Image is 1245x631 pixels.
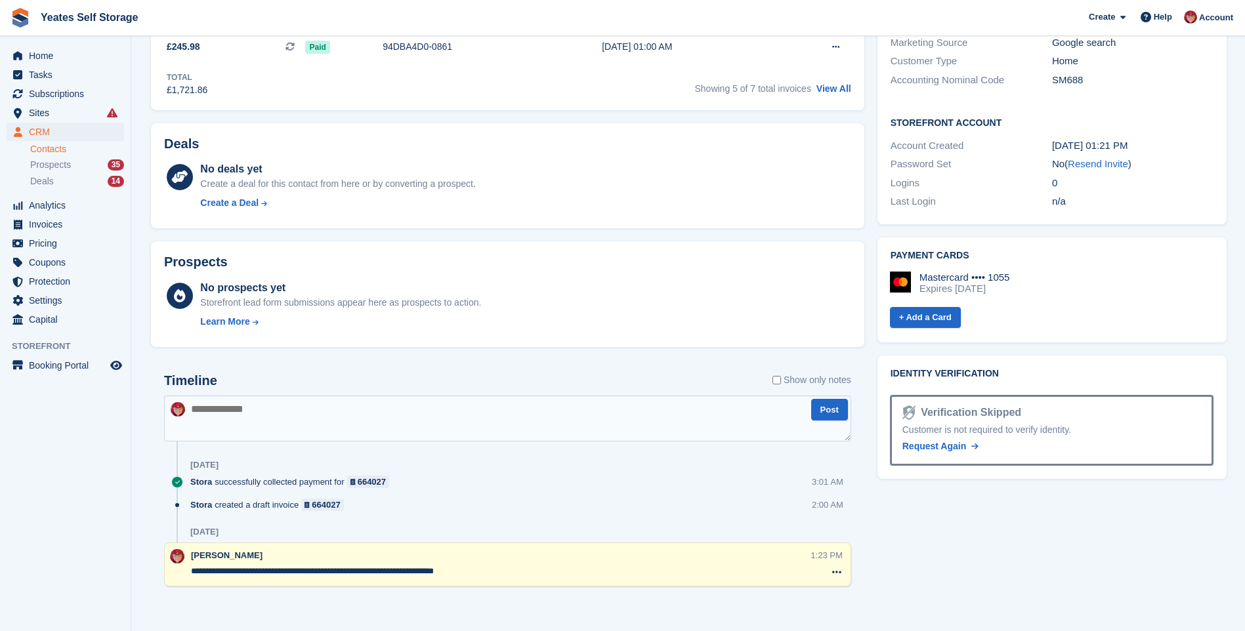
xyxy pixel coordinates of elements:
a: menu [7,215,124,234]
div: successfully collected payment for [190,476,396,488]
span: Create [1089,10,1115,24]
span: Invoices [29,215,108,234]
img: Identity Verification Ready [902,405,916,420]
a: menu [7,234,124,253]
img: Wendie Tanner [1184,10,1197,24]
span: Subscriptions [29,85,108,103]
label: Show only notes [772,373,851,387]
a: menu [7,66,124,84]
div: 664027 [358,476,386,488]
a: menu [7,253,124,272]
div: Create a Deal [200,196,259,210]
a: + Add a Card [890,307,961,329]
span: Home [29,47,108,65]
a: Yeates Self Storage [35,7,144,28]
div: 0 [1052,176,1213,191]
span: Tasks [29,66,108,84]
img: Wendie Tanner [170,549,184,563]
span: Account [1199,11,1233,24]
span: Capital [29,310,108,329]
div: [DATE] 01:00 AM [602,40,781,54]
div: Marketing Source [891,35,1052,51]
div: Last Login [891,194,1052,209]
span: Showing 5 of 7 total invoices [694,83,811,94]
span: Storefront [12,340,131,353]
div: created a draft invoice [190,499,350,511]
span: Request Again [902,441,967,451]
div: Mastercard •••• 1055 [919,272,1010,283]
img: Mastercard Logo [890,272,911,293]
div: Home [1052,54,1213,69]
div: Account Created [891,138,1052,153]
h2: Identity verification [891,369,1213,379]
span: Prospects [30,159,71,171]
div: Password Set [891,157,1052,172]
div: 2:00 AM [812,499,843,511]
a: Resend Invite [1068,158,1128,169]
h2: Prospects [164,254,228,270]
div: Customer Type [891,54,1052,69]
a: menu [7,196,124,214]
a: Deals 14 [30,174,124,188]
div: No deals yet [200,161,475,177]
span: Pricing [29,234,108,253]
span: Coupons [29,253,108,272]
a: menu [7,123,124,141]
div: [DATE] [190,527,219,537]
span: Deals [30,175,54,188]
span: CRM [29,123,108,141]
a: menu [7,291,124,310]
a: menu [7,104,124,122]
span: [PERSON_NAME] [191,550,263,560]
div: [DATE] [190,460,219,470]
span: Stora [190,499,212,511]
a: Request Again [902,439,979,453]
a: Preview store [108,357,124,373]
span: Help [1154,10,1172,24]
div: Customer is not required to verify identity. [902,423,1201,437]
span: Paid [305,41,329,54]
div: n/a [1052,194,1213,209]
div: Learn More [200,315,249,329]
a: Create a Deal [200,196,475,210]
img: Wendie Tanner [171,402,185,417]
h2: Payment cards [891,251,1213,261]
div: SM688 [1052,73,1213,88]
div: £1,721.86 [167,83,207,97]
a: menu [7,356,124,375]
a: menu [7,272,124,291]
span: Settings [29,291,108,310]
span: £245.98 [167,40,200,54]
a: 664027 [301,499,344,511]
div: Total [167,71,207,83]
div: 94DBA4D0-0861 [383,40,560,54]
input: Show only notes [772,373,781,387]
h2: Deals [164,136,199,152]
div: Create a deal for this contact from here or by converting a prospect. [200,177,475,191]
div: Expires [DATE] [919,283,1010,295]
span: Sites [29,104,108,122]
div: Logins [891,176,1052,191]
div: 3:01 AM [812,476,843,488]
div: No prospects yet [200,280,481,296]
button: Post [811,399,848,420]
div: 664027 [312,499,340,511]
div: 1:23 PM [811,549,842,561]
a: View All [816,83,851,94]
a: menu [7,85,124,103]
span: ( ) [1065,158,1131,169]
h2: Timeline [164,373,217,388]
a: Prospects 35 [30,158,124,172]
div: Verification Skipped [916,405,1021,420]
div: No [1052,157,1213,172]
a: menu [7,47,124,65]
div: Google search [1052,35,1213,51]
a: Contacts [30,143,124,155]
img: stora-icon-8386f47178a22dfd0bd8f6a31ec36ba5ce8667c1dd55bd0f319d3a0aa187defe.svg [11,8,30,28]
div: 35 [108,159,124,171]
a: menu [7,310,124,329]
a: Learn More [200,315,481,329]
span: Protection [29,272,108,291]
span: Booking Portal [29,356,108,375]
div: Accounting Nominal Code [891,73,1052,88]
